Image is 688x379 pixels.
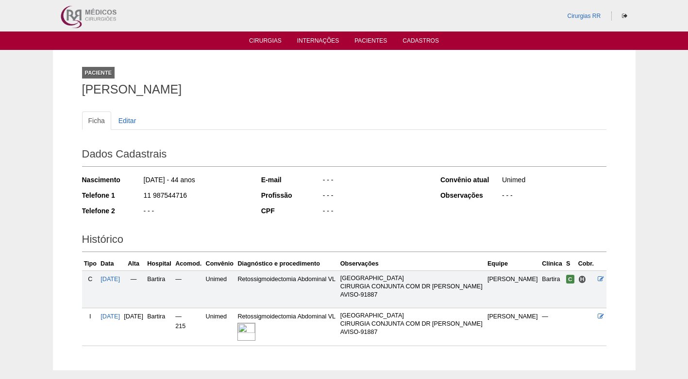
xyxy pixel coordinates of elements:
[501,190,606,203] div: - - -
[486,270,540,308] td: [PERSON_NAME]
[143,190,248,203] div: 11 987544716
[122,270,145,308] td: —
[235,270,338,308] td: Retossigmoidectomia Abdominal VL
[82,257,99,271] th: Tipo
[99,257,122,271] th: Data
[578,275,587,284] span: Hospital
[173,270,203,308] td: —
[235,257,338,271] th: Diagnóstico e procedimento
[82,144,606,167] h2: Dados Cadastrais
[84,312,97,321] div: I
[403,37,439,47] a: Cadastros
[145,257,173,271] th: Hospital
[173,257,203,271] th: Acomod.
[322,190,427,203] div: - - -
[622,13,627,19] i: Sair
[122,257,145,271] th: Alta
[261,190,322,200] div: Profissão
[540,270,564,308] td: Bartira
[567,13,601,19] a: Cirurgias RR
[322,206,427,218] div: - - -
[440,190,501,200] div: Observações
[261,175,322,185] div: E-mail
[486,308,540,346] td: [PERSON_NAME]
[82,83,606,95] h1: [PERSON_NAME]
[82,175,143,185] div: Nascimento
[82,111,111,130] a: Ficha
[354,37,387,47] a: Pacientes
[145,308,173,346] td: Bartira
[297,37,339,47] a: Internações
[145,270,173,308] td: Bartira
[501,175,606,187] div: Unimed
[204,257,236,271] th: Convênio
[204,270,236,308] td: Unimed
[540,308,564,346] td: —
[340,274,484,299] p: [GEOGRAPHIC_DATA] CIRURGIA CONJUNTA COM DR [PERSON_NAME] AVISO-91887
[112,111,143,130] a: Editar
[101,276,120,283] a: [DATE]
[322,175,427,187] div: - - -
[84,274,97,284] div: C
[82,230,606,252] h2: Histórico
[564,257,576,271] th: S
[566,275,574,284] span: Confirmada
[204,308,236,346] td: Unimed
[173,308,203,346] td: — 215
[249,37,282,47] a: Cirurgias
[101,313,120,320] a: [DATE]
[82,206,143,216] div: Telefone 2
[82,190,143,200] div: Telefone 1
[124,313,143,320] span: [DATE]
[440,175,501,185] div: Convênio atual
[143,175,248,187] div: [DATE] - 44 anos
[340,312,484,336] p: [GEOGRAPHIC_DATA] CIRURGIA CONJUNTA COM DR [PERSON_NAME] AVISO-91887
[82,67,115,79] div: Paciente
[486,257,540,271] th: Equipe
[261,206,322,216] div: CPF
[576,257,596,271] th: Cobr.
[540,257,564,271] th: Clínica
[235,308,338,346] td: Retossigmoidectomia Abdominal VL
[338,257,486,271] th: Observações
[143,206,248,218] div: - - -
